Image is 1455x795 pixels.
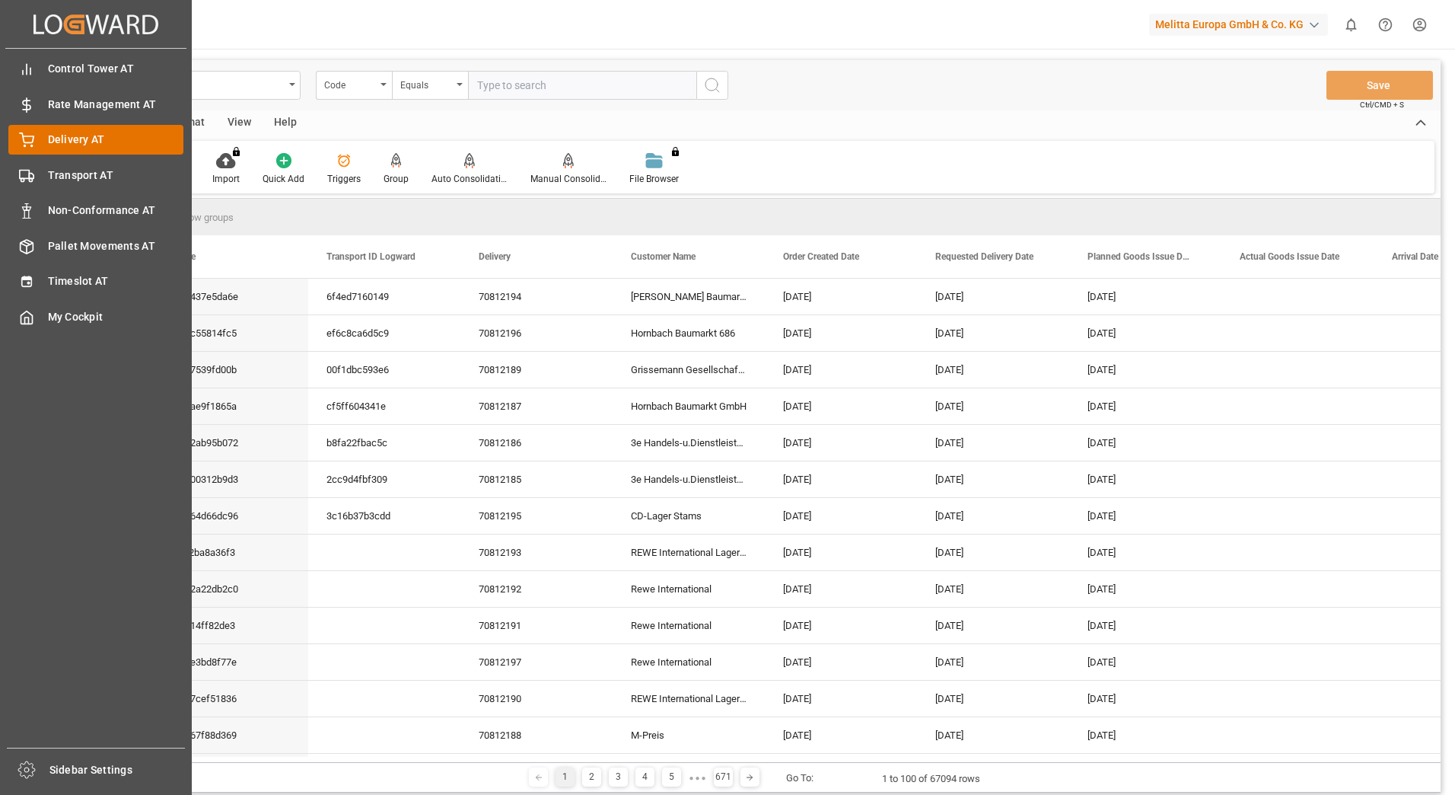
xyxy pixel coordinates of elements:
span: Pallet Movements AT [48,238,184,254]
div: [DATE] [765,315,917,351]
div: [DATE] [765,681,917,717]
div: Code [324,75,376,92]
div: [DATE] [1069,608,1221,643]
div: [DATE] [765,352,917,388]
div: 3 [609,768,628,787]
span: Requested Delivery Date [935,251,1033,262]
a: Rate Management AT [8,89,183,119]
div: 70812196 [460,315,613,351]
div: [DATE] [765,644,917,680]
div: 671 [714,768,733,787]
div: [DATE] [917,535,1069,570]
div: View [216,110,263,136]
div: 70812194 [460,279,613,314]
div: Rewe International [613,608,765,643]
a: My Cockpit [8,302,183,331]
div: Help [263,110,308,136]
button: show 0 new notifications [1334,8,1368,42]
span: Control Tower AT [48,61,184,77]
div: CD-Lager Stams [613,498,765,534]
div: [DATE] [917,681,1069,717]
div: 5 [662,768,681,787]
div: 3e Handels-u.DienstleistungsAG [613,461,765,497]
div: [DATE] [765,754,917,790]
span: Transport AT [48,168,184,184]
div: [DATE] [765,388,917,424]
div: 70812185 [460,461,613,497]
div: Hornbach Baumarkt GmbH [613,388,765,424]
div: 23ae3bd8f77e [156,644,308,680]
span: Planned Goods Issue Date [1087,251,1189,262]
span: Timeslot AT [48,273,184,289]
div: c042ab95b072 [156,425,308,461]
div: Auto Consolidation [431,172,508,186]
div: [DATE] [917,608,1069,643]
div: 2cc9d4fbf309 [308,461,460,497]
div: 80214ff82de3 [156,608,308,643]
div: [DATE] [1069,535,1221,570]
div: [DATE] [917,498,1069,534]
div: [DATE] [765,279,917,314]
div: [DATE] [917,279,1069,314]
div: ce47539fd00b [156,352,308,388]
div: [DATE] [1069,571,1221,607]
div: 2 [582,768,601,787]
span: Actual Goods Issue Date [1240,251,1339,262]
input: Type to search [468,71,696,100]
div: [DATE] [1069,425,1221,461]
div: 70812195 [460,498,613,534]
button: Melitta Europa GmbH & Co. KG [1149,10,1334,39]
div: [DATE] [1069,279,1221,314]
div: 1 to 100 of 67094 rows [882,771,980,787]
div: Manual Consolidation [530,172,607,186]
div: d3200312b9d3 [156,461,308,497]
div: [DATE] [917,717,1069,753]
div: [DATE] [1069,388,1221,424]
div: [DATE] [765,571,917,607]
div: [DATE] [765,535,917,570]
span: Transport ID Logward [326,251,415,262]
div: ef6c8ca6d5c9 [308,315,460,351]
div: 70812188 [460,717,613,753]
div: Quick Add [263,172,304,186]
div: c6367f88d369 [156,717,308,753]
div: REWE International Lager- und [613,535,765,570]
div: [DATE] [765,425,917,461]
button: open menu [316,71,392,100]
div: 70812190 [460,681,613,717]
div: 9c1ae9f1865a [156,388,308,424]
div: 70812186 [460,425,613,461]
div: 9d62a22db2c0 [156,571,308,607]
div: [DATE] [1069,681,1221,717]
span: Delivery [479,251,511,262]
div: ● ● ● [689,772,705,784]
div: [DATE] [1069,754,1221,790]
div: cf5ff604341e [308,388,460,424]
div: 87b7cef51836 [156,681,308,717]
span: Non-Conformance AT [48,203,184,219]
div: Grissemann Gesellschaft m.b.H [613,352,765,388]
div: 3e Handels-u.DienstleistungsAG [613,425,765,461]
div: [DATE] [1069,461,1221,497]
div: 8b7d67c1458c [156,754,308,790]
div: b96437e5da6e [156,279,308,314]
span: Customer Name [631,251,696,262]
button: Save [1326,71,1433,100]
div: 6f4ed7160149 [308,279,460,314]
span: Delivery AT [48,132,184,148]
div: Triggers [327,172,361,186]
div: 70812193 [460,535,613,570]
div: Group [384,172,409,186]
div: Melitta Europa GmbH & Co. KG [1149,14,1328,36]
div: [DATE] [917,352,1069,388]
a: Control Tower AT [8,54,183,84]
span: Sidebar Settings [49,762,186,778]
div: REWE International Lager- und [613,681,765,717]
div: [DATE] [917,461,1069,497]
button: open menu [392,71,468,100]
button: search button [696,71,728,100]
a: Timeslot AT [8,267,183,296]
div: [DATE] [1069,352,1221,388]
div: [DATE] [765,608,917,643]
div: [PERSON_NAME] [613,754,765,790]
